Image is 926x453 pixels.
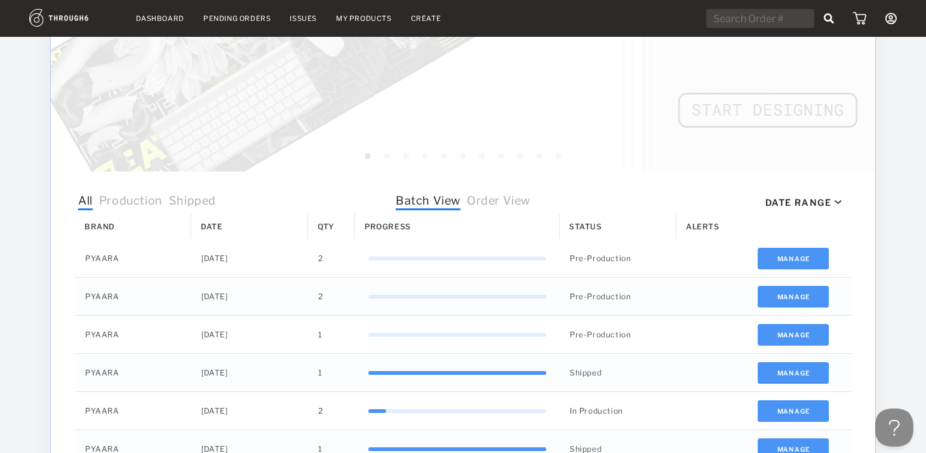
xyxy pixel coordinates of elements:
span: 2 [318,403,323,419]
div: PYAARA [75,392,191,429]
iframe: Toggle Customer Support [875,409,913,447]
span: Date [201,222,222,231]
div: [DATE] [191,354,308,391]
div: [DATE] [191,316,308,353]
span: Batch View [396,194,460,210]
div: [DATE] [191,392,308,429]
span: 1 [318,327,323,343]
span: Brand [84,222,115,231]
div: Press SPACE to select this row. [75,240,852,278]
span: Production [99,194,163,210]
button: Manage [758,324,829,346]
span: 1 [318,365,323,381]
div: Press SPACE to select this row. [75,354,852,392]
span: 2 [318,250,323,267]
a: My Products [336,14,392,23]
div: In Production [560,392,676,429]
button: Manage [758,362,829,384]
div: Pre-Production [560,316,676,353]
button: 5 [438,151,450,163]
span: Status [569,222,602,231]
span: Alerts [686,222,720,231]
span: Progress [365,222,411,231]
span: Shipped [169,194,216,210]
button: 8 [495,151,507,163]
a: Create [411,14,441,23]
button: 4 [419,151,431,163]
div: Pre-Production [560,240,676,277]
img: icon_caret_down_black.69fb8af9.svg [835,200,842,205]
div: Press SPACE to select this row. [75,316,852,354]
button: 7 [476,151,488,163]
button: 11 [552,151,565,163]
a: Dashboard [136,14,184,23]
button: Manage [758,286,829,308]
div: PYAARA [75,354,191,391]
button: 2 [380,151,393,163]
div: PYAARA [75,278,191,315]
div: Press SPACE to select this row. [75,392,852,430]
button: 6 [457,151,469,163]
div: PYAARA [75,316,191,353]
button: 3 [399,151,412,163]
button: 1 [361,151,374,163]
button: 9 [514,151,527,163]
div: Date Range [765,197,831,208]
div: PYAARA [75,240,191,277]
span: 2 [318,288,323,305]
input: Search Order # [706,9,814,28]
img: icon_cart.dab5cea1.svg [853,12,866,25]
img: logo.1c10ca64.svg [29,9,117,27]
a: Issues [290,14,317,23]
div: [DATE] [191,278,308,315]
div: Press SPACE to select this row. [75,278,852,316]
button: Manage [758,248,829,269]
button: 10 [533,151,546,163]
div: Pre-Production [560,278,676,315]
span: Qty [318,222,335,231]
button: Manage [758,400,829,422]
div: Shipped [560,354,676,391]
a: Pending Orders [203,14,271,23]
span: Order View [467,194,530,210]
div: [DATE] [191,240,308,277]
span: All [78,194,93,210]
